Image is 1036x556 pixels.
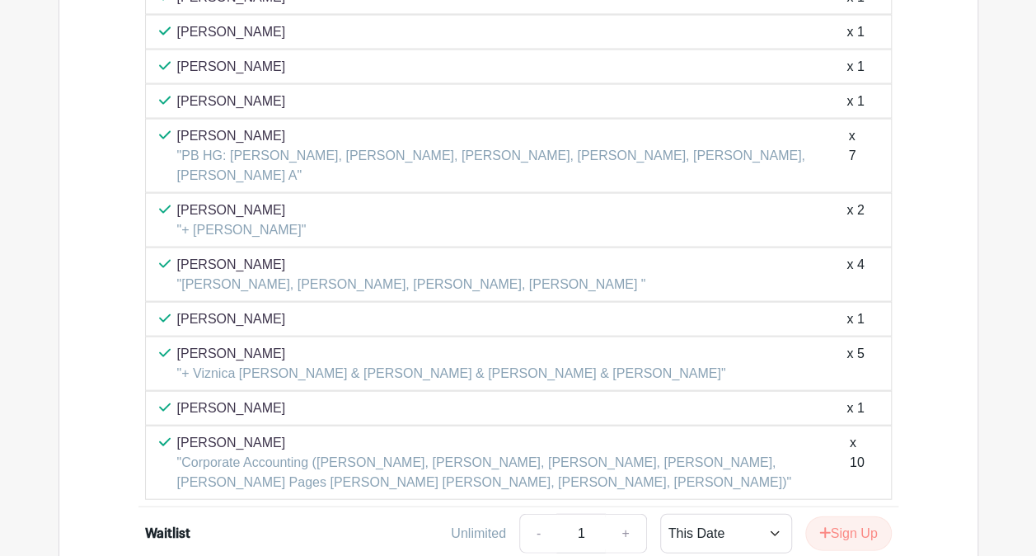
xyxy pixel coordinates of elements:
p: [PERSON_NAME] [177,200,307,220]
p: [PERSON_NAME] [177,22,286,42]
div: Waitlist [145,524,190,544]
div: x 4 [846,255,864,294]
div: x 1 [846,57,864,77]
div: x 10 [850,433,865,492]
p: [PERSON_NAME] [177,344,726,364]
p: [PERSON_NAME] [177,309,286,329]
div: x 5 [846,344,864,384]
p: "PB HG: [PERSON_NAME], [PERSON_NAME], [PERSON_NAME], [PERSON_NAME], [PERSON_NAME], [PERSON_NAME] A" [177,146,849,186]
p: [PERSON_NAME] [177,92,286,111]
a: - [519,514,557,554]
p: [PERSON_NAME] [177,126,849,146]
p: "+ [PERSON_NAME]" [177,220,307,240]
div: x 1 [846,309,864,329]
div: x 7 [849,126,865,186]
div: x 1 [846,22,864,42]
p: [PERSON_NAME] [177,433,850,453]
button: Sign Up [805,516,892,551]
p: "+ Viznica [PERSON_NAME] & [PERSON_NAME] & [PERSON_NAME] & [PERSON_NAME]" [177,364,726,384]
p: [PERSON_NAME] [177,398,286,418]
p: [PERSON_NAME] [177,255,646,275]
a: + [605,514,646,554]
p: [PERSON_NAME] [177,57,286,77]
div: Unlimited [451,524,506,544]
div: x 1 [846,92,864,111]
div: x 2 [846,200,864,240]
p: "[PERSON_NAME], [PERSON_NAME], [PERSON_NAME], [PERSON_NAME] " [177,275,646,294]
div: x 1 [846,398,864,418]
p: "Corporate Accounting ([PERSON_NAME], [PERSON_NAME], [PERSON_NAME], [PERSON_NAME], [PERSON_NAME] ... [177,453,850,492]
